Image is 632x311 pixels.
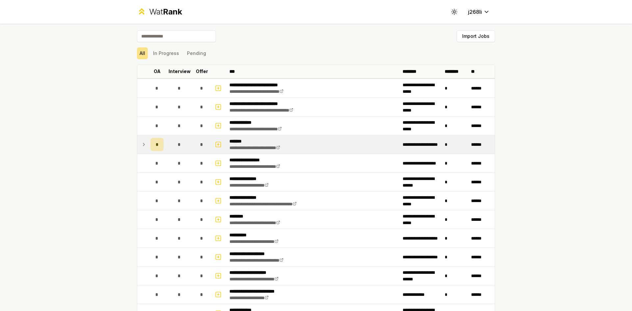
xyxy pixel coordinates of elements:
[137,47,148,59] button: All
[150,47,182,59] button: In Progress
[149,7,182,17] div: Wat
[457,30,495,42] button: Import Jobs
[137,7,182,17] a: WatRank
[154,68,161,75] p: OA
[184,47,209,59] button: Pending
[196,68,208,75] p: Offer
[163,7,182,16] span: Rank
[169,68,191,75] p: Interview
[463,6,495,18] button: j268li
[468,8,482,16] span: j268li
